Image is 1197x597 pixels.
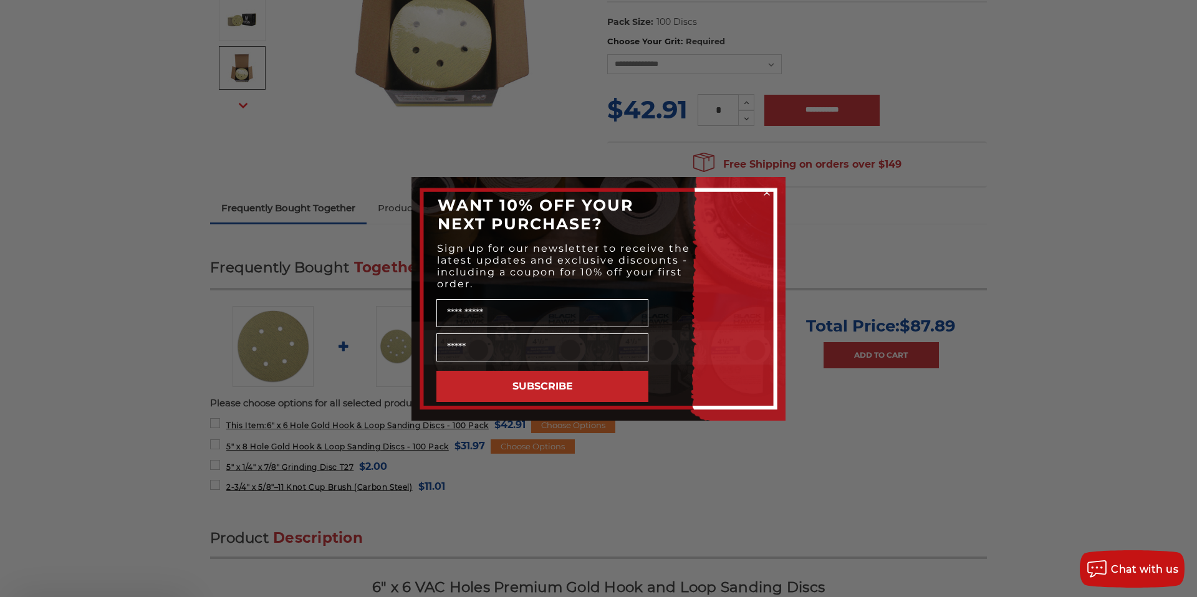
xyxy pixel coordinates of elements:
span: Sign up for our newsletter to receive the latest updates and exclusive discounts - including a co... [437,242,690,290]
button: Close dialog [761,186,773,199]
span: Chat with us [1111,563,1178,575]
span: WANT 10% OFF YOUR NEXT PURCHASE? [438,196,633,233]
input: Email [436,333,648,361]
button: SUBSCRIBE [436,371,648,402]
button: Chat with us [1080,550,1185,588]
